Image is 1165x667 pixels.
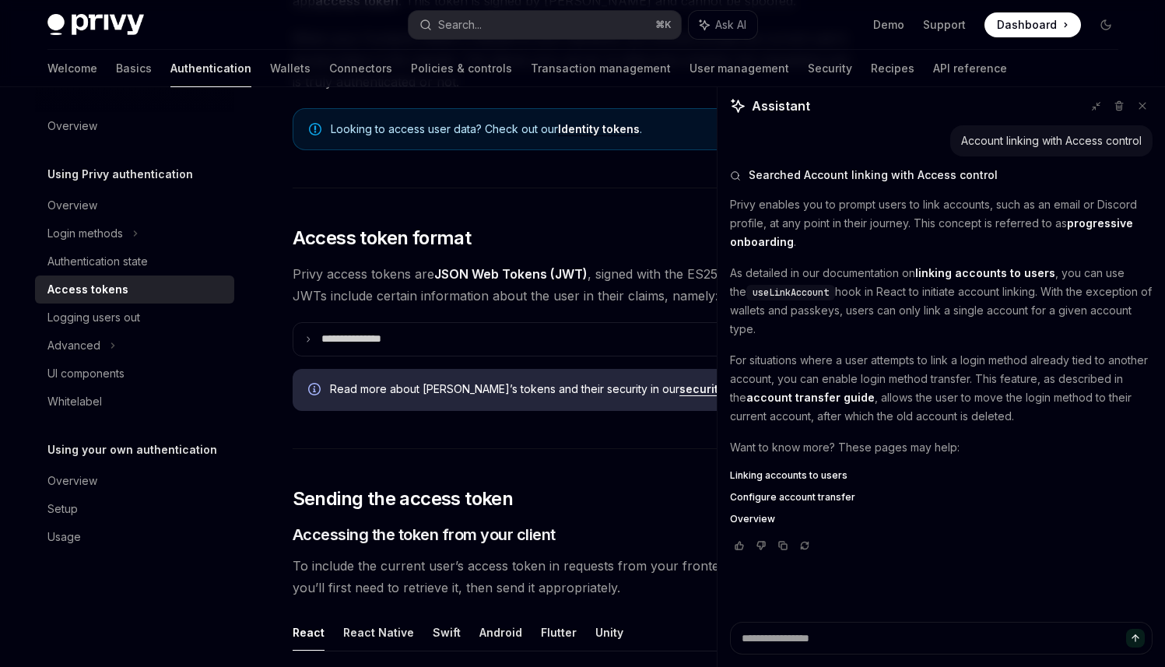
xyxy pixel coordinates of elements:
[479,614,522,651] button: Android
[293,524,556,546] span: Accessing the token from your client
[47,528,81,546] div: Usage
[411,50,512,87] a: Policies & controls
[47,280,128,299] div: Access tokens
[293,614,325,651] button: React
[170,50,251,87] a: Authentication
[730,195,1153,251] p: Privy enables you to prompt users to link accounts, such as an email or Discord profile, at any p...
[655,19,672,31] span: ⌘ K
[1126,629,1145,648] button: Send message
[330,381,838,397] span: Read more about [PERSON_NAME]’s tokens and their security in our .
[997,17,1057,33] span: Dashboard
[47,252,148,271] div: Authentication state
[752,97,810,115] span: Assistant
[293,263,854,307] span: Privy access tokens are , signed with the ES256 algorithm. These JWTs include certain information...
[47,14,144,36] img: dark logo
[730,264,1153,339] p: As detailed in our documentation on , you can use the hook in React to initiate account linking. ...
[293,486,514,511] span: Sending the access token
[47,165,193,184] h5: Using Privy authentication
[808,50,852,87] a: Security
[730,438,1153,457] p: Want to know more? These pages may help:
[308,383,324,398] svg: Info
[715,17,746,33] span: Ask AI
[35,112,234,140] a: Overview
[35,495,234,523] a: Setup
[679,382,759,396] a: security guide
[730,351,1153,426] p: For situations where a user attempts to link a login method already tied to another account, you ...
[309,123,321,135] svg: Note
[47,308,140,327] div: Logging users out
[961,133,1142,149] div: Account linking with Access control
[343,614,414,651] button: React Native
[730,513,775,525] span: Overview
[116,50,152,87] a: Basics
[438,16,482,34] div: Search...
[35,304,234,332] a: Logging users out
[35,276,234,304] a: Access tokens
[47,441,217,459] h5: Using your own authentication
[434,266,588,283] a: JSON Web Tokens (JWT)
[35,191,234,219] a: Overview
[433,614,461,651] button: Swift
[690,50,789,87] a: User management
[871,50,914,87] a: Recipes
[984,12,1081,37] a: Dashboard
[35,523,234,551] a: Usage
[47,336,100,355] div: Advanced
[47,472,97,490] div: Overview
[730,513,1153,525] a: Overview
[541,614,577,651] button: Flutter
[730,491,855,504] span: Configure account transfer
[730,469,1153,482] a: Linking accounts to users
[47,500,78,518] div: Setup
[47,364,125,383] div: UI components
[293,226,472,251] span: Access token format
[746,391,875,405] a: account transfer guide
[331,121,837,137] span: Looking to access user data? Check out our .
[47,224,123,243] div: Login methods
[1093,12,1118,37] button: Toggle dark mode
[47,50,97,87] a: Welcome
[329,50,392,87] a: Connectors
[35,247,234,276] a: Authentication state
[35,360,234,388] a: UI components
[409,11,681,39] button: Search...⌘K
[689,11,757,39] button: Ask AI
[730,491,1153,504] a: Configure account transfer
[293,555,854,599] span: To include the current user’s access token in requests from your frontend to your backend, you’ll...
[595,614,623,651] button: Unity
[35,388,234,416] a: Whitelabel
[558,122,640,136] a: Identity tokens
[749,167,998,183] span: Searched Account linking with Access control
[47,196,97,215] div: Overview
[47,117,97,135] div: Overview
[730,469,847,482] span: Linking accounts to users
[35,467,234,495] a: Overview
[47,392,102,411] div: Whitelabel
[933,50,1007,87] a: API reference
[270,50,311,87] a: Wallets
[753,286,829,299] span: useLinkAccount
[531,50,671,87] a: Transaction management
[923,17,966,33] a: Support
[730,167,1153,183] button: Searched Account linking with Access control
[873,17,904,33] a: Demo
[915,266,1055,280] a: linking accounts to users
